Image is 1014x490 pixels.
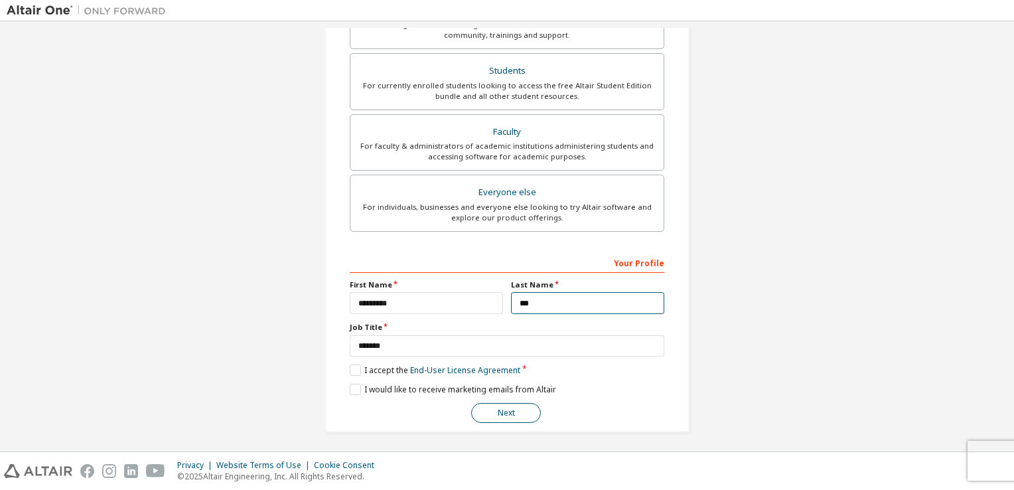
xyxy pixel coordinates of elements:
[177,471,382,482] p: © 2025 Altair Engineering, Inc. All Rights Reserved.
[350,280,503,290] label: First Name
[350,322,664,333] label: Job Title
[350,252,664,273] div: Your Profile
[358,62,656,80] div: Students
[358,123,656,141] div: Faculty
[350,365,520,376] label: I accept the
[102,464,116,478] img: instagram.svg
[314,460,382,471] div: Cookie Consent
[358,202,656,223] div: For individuals, businesses and everyone else looking to try Altair software and explore our prod...
[216,460,314,471] div: Website Terms of Use
[511,280,664,290] label: Last Name
[146,464,165,478] img: youtube.svg
[358,19,656,41] div: For existing customers looking to access software downloads, HPC resources, community, trainings ...
[4,464,72,478] img: altair_logo.svg
[350,384,556,395] label: I would like to receive marketing emails from Altair
[358,183,656,202] div: Everyone else
[410,365,520,376] a: End-User License Agreement
[7,4,173,17] img: Altair One
[124,464,138,478] img: linkedin.svg
[358,141,656,162] div: For faculty & administrators of academic institutions administering students and accessing softwa...
[471,403,541,423] button: Next
[358,80,656,102] div: For currently enrolled students looking to access the free Altair Student Edition bundle and all ...
[177,460,216,471] div: Privacy
[80,464,94,478] img: facebook.svg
